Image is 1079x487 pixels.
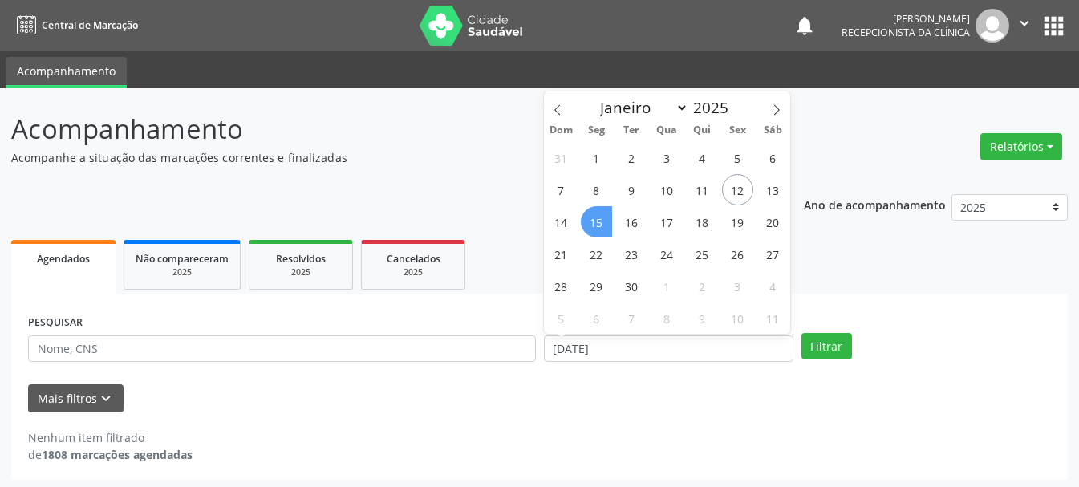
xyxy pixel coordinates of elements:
[546,302,577,334] span: Outubro 5, 2025
[976,9,1009,43] img: img
[276,252,326,266] span: Resolvidos
[722,142,753,173] span: Setembro 5, 2025
[28,429,193,446] div: Nenhum item filtrado
[581,238,612,270] span: Setembro 22, 2025
[842,26,970,39] span: Recepcionista da clínica
[28,446,193,463] div: de
[651,174,683,205] span: Setembro 10, 2025
[546,206,577,237] span: Setembro 14, 2025
[578,125,614,136] span: Seg
[649,125,684,136] span: Qua
[687,302,718,334] span: Outubro 9, 2025
[755,125,790,136] span: Sáb
[687,206,718,237] span: Setembro 18, 2025
[593,96,689,119] select: Month
[687,174,718,205] span: Setembro 11, 2025
[544,335,793,363] input: Selecione um intervalo
[581,270,612,302] span: Setembro 29, 2025
[37,252,90,266] span: Agendados
[581,302,612,334] span: Outubro 6, 2025
[136,252,229,266] span: Não compareceram
[1009,9,1040,43] button: 
[546,238,577,270] span: Setembro 21, 2025
[842,12,970,26] div: [PERSON_NAME]
[42,447,193,462] strong: 1808 marcações agendadas
[616,142,647,173] span: Setembro 2, 2025
[616,238,647,270] span: Setembro 23, 2025
[651,142,683,173] span: Setembro 3, 2025
[687,142,718,173] span: Setembro 4, 2025
[616,206,647,237] span: Setembro 16, 2025
[581,206,612,237] span: Setembro 15, 2025
[720,125,755,136] span: Sex
[757,238,789,270] span: Setembro 27, 2025
[651,206,683,237] span: Setembro 17, 2025
[651,238,683,270] span: Setembro 24, 2025
[387,252,440,266] span: Cancelados
[11,12,138,39] a: Central de Marcação
[722,238,753,270] span: Setembro 26, 2025
[136,266,229,278] div: 2025
[757,206,789,237] span: Setembro 20, 2025
[11,149,751,166] p: Acompanhe a situação das marcações correntes e finalizadas
[581,174,612,205] span: Setembro 8, 2025
[980,133,1062,160] button: Relatórios
[722,302,753,334] span: Outubro 10, 2025
[581,142,612,173] span: Setembro 1, 2025
[42,18,138,32] span: Central de Marcação
[544,125,579,136] span: Dom
[722,174,753,205] span: Setembro 12, 2025
[804,194,946,214] p: Ano de acompanhamento
[28,310,83,335] label: PESQUISAR
[793,14,816,37] button: notifications
[373,266,453,278] div: 2025
[546,142,577,173] span: Agosto 31, 2025
[722,270,753,302] span: Outubro 3, 2025
[97,390,115,408] i: keyboard_arrow_down
[1040,12,1068,40] button: apps
[1016,14,1033,32] i: 
[616,174,647,205] span: Setembro 9, 2025
[687,238,718,270] span: Setembro 25, 2025
[757,174,789,205] span: Setembro 13, 2025
[684,125,720,136] span: Qui
[616,270,647,302] span: Setembro 30, 2025
[651,302,683,334] span: Outubro 8, 2025
[6,57,127,88] a: Acompanhamento
[757,142,789,173] span: Setembro 6, 2025
[801,333,852,360] button: Filtrar
[11,109,751,149] p: Acompanhamento
[722,206,753,237] span: Setembro 19, 2025
[757,302,789,334] span: Outubro 11, 2025
[687,270,718,302] span: Outubro 2, 2025
[546,270,577,302] span: Setembro 28, 2025
[688,97,741,118] input: Year
[28,384,124,412] button: Mais filtroskeyboard_arrow_down
[614,125,649,136] span: Ter
[28,335,536,363] input: Nome, CNS
[757,270,789,302] span: Outubro 4, 2025
[261,266,341,278] div: 2025
[546,174,577,205] span: Setembro 7, 2025
[616,302,647,334] span: Outubro 7, 2025
[651,270,683,302] span: Outubro 1, 2025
